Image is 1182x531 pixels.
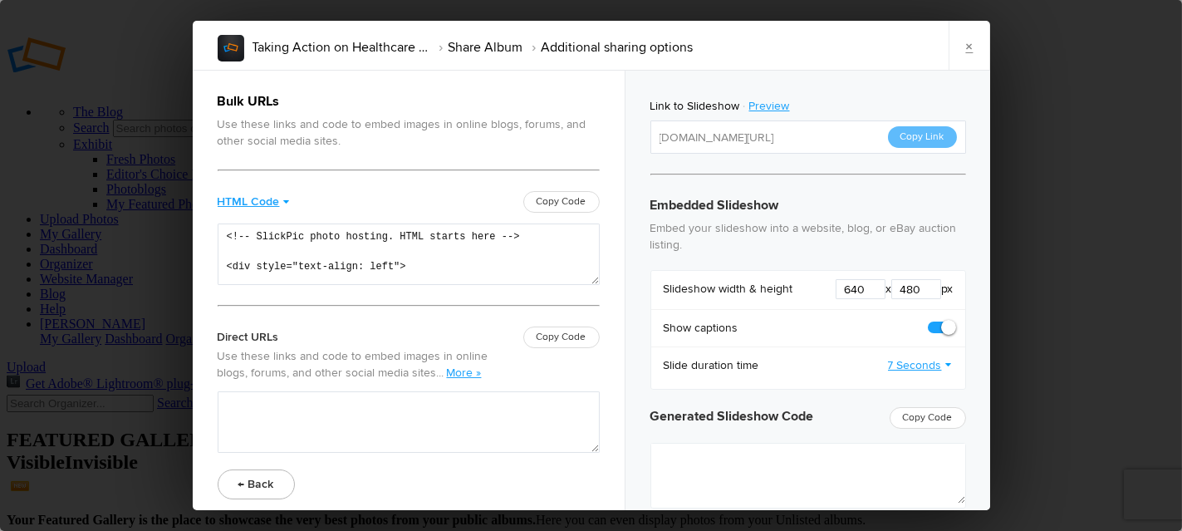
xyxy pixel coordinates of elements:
button: Copy Link [888,126,957,148]
div: Copy Code [523,327,600,348]
a: More » [447,366,482,380]
a: 7 Seconds [888,357,953,374]
b: Slide duration time [664,357,759,374]
p: Use these links and code to embed images in online blogs, forums, and other social media sites. [218,348,504,381]
span: Copy Code [890,407,966,429]
li: Share Album [430,33,523,61]
div: x px [820,281,953,299]
p: Use these links and code to embed images in online blogs, forums, and other social media sites. [218,116,600,150]
a: × [949,21,990,71]
h3: Embedded Slideshow [650,195,966,215]
li: Additional sharing options [523,33,694,61]
div: Link to Slideshow [650,96,740,117]
p: Embed your slideshow into a website, blog, or eBay auction listing. [650,220,966,253]
li: Taking Action on Healthcare Addess [253,33,430,61]
div: Copy Code [523,191,600,213]
a: Preview [740,96,802,117]
div: Direct URLs [218,327,279,348]
b: Slideshow width & height [664,281,793,297]
a: HTML Code [218,191,291,213]
img: album_sample.webp [218,35,244,61]
h3: Generated Slideshow Code [650,406,966,426]
b: Show captions [664,320,738,337]
h3: Bulk URLs [218,91,600,111]
button: ← Back [218,470,295,499]
span: .. [439,366,447,380]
